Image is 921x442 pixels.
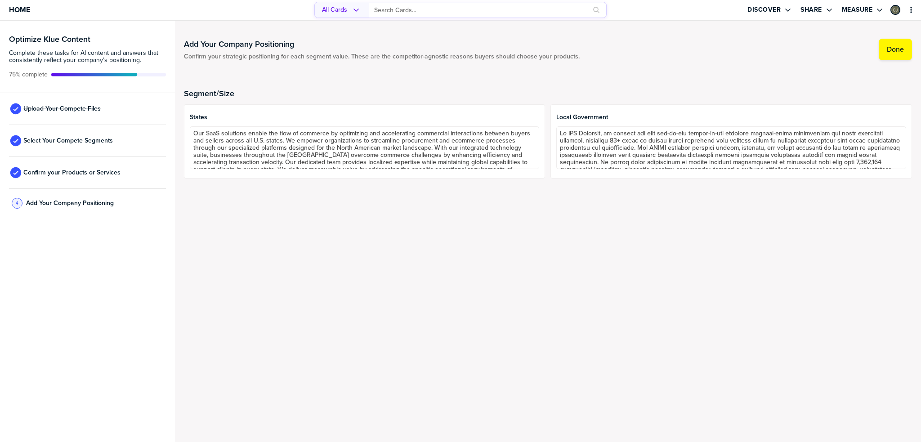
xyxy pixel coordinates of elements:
label: Share [800,6,822,14]
label: Done [887,45,904,54]
label: Discover [747,6,781,14]
h2: Segment/Size [184,89,912,98]
span: Select Your Compete Segments [23,137,113,144]
textarea: Our SaaS solutions enable the flow of commerce by optimizing and accelerating commercial interact... [190,126,540,169]
span: Add Your Company Positioning [26,200,114,207]
span: 4 [16,200,18,206]
span: All Cards [322,6,347,13]
label: Measure [842,6,873,14]
div: Catherine Joubert [890,5,900,15]
span: Confirm your Products or Services [23,169,121,176]
span: Confirm your strategic positioning for each segment value. These are the competitor-agnostic reas... [184,53,580,60]
textarea: Lo IPS Dolorsit, am consect adi elit sed-do-eiu tempor-in-utl etdolore magnaal-enima minimveniam ... [556,126,906,169]
span: States [190,114,540,121]
span: Active [9,71,48,78]
img: c65fcb38e18d704d0d21245db2ff7be0-sml.png [891,6,899,14]
h1: Add Your Company Positioning [184,39,580,49]
button: Done [879,39,912,60]
span: Home [9,6,30,13]
span: Upload Your Compete Files [23,105,101,112]
span: Complete these tasks for AI content and answers that consistently reflect your company’s position... [9,49,166,64]
span: Local Government [556,114,906,121]
a: Edit Profile [890,4,901,16]
input: Search Cards… [374,3,587,18]
h3: Optimize Klue Content [9,35,166,43]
